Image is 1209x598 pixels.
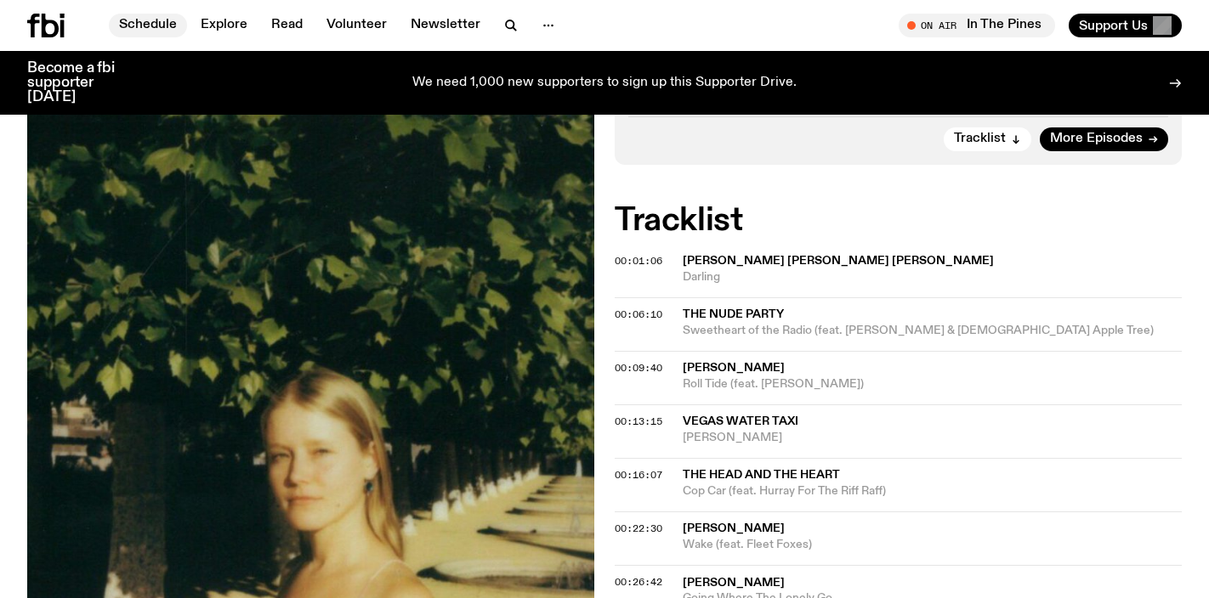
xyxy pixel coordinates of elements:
[683,269,1182,285] span: Darling
[615,361,662,375] span: 00:09:40
[683,522,785,534] span: [PERSON_NAME]
[1069,14,1182,37] button: Support Us
[683,323,1182,339] span: Sweetheart of the Radio (feat. [PERSON_NAME] & [DEMOGRAPHIC_DATA] Apple Tree)
[615,307,662,321] span: 00:06:10
[412,76,797,91] p: We need 1,000 new supporters to sign up this Supporter Drive.
[615,206,1182,236] h2: Tracklist
[899,14,1055,37] button: On AirIn The Pines
[615,575,662,589] span: 00:26:42
[683,362,785,374] span: [PERSON_NAME]
[316,14,397,37] a: Volunteer
[954,133,1006,145] span: Tracklist
[615,415,662,428] span: 00:13:15
[683,577,785,589] span: [PERSON_NAME]
[109,14,187,37] a: Schedule
[400,14,491,37] a: Newsletter
[261,14,313,37] a: Read
[683,376,1182,392] span: Roll Tide (feat. [PERSON_NAME])
[1040,127,1168,151] a: More Episodes
[683,483,1182,499] span: Cop Car (feat. Hurray For The Riff Raff)
[683,430,1182,446] span: [PERSON_NAME]
[683,415,798,427] span: vegas water taxi
[190,14,258,37] a: Explore
[683,308,784,320] span: The Nude Party
[1050,133,1143,145] span: More Episodes
[615,468,662,482] span: 00:16:07
[27,61,136,104] h3: Become a fbi supporter [DATE]
[683,255,994,267] span: [PERSON_NAME] [PERSON_NAME] [PERSON_NAME]
[615,254,662,268] span: 00:01:06
[683,469,840,481] span: The Head And The Heart
[615,522,662,535] span: 00:22:30
[683,537,1182,553] span: Wake (feat. Fleet Foxes)
[1079,18,1148,33] span: Support Us
[944,127,1031,151] button: Tracklist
